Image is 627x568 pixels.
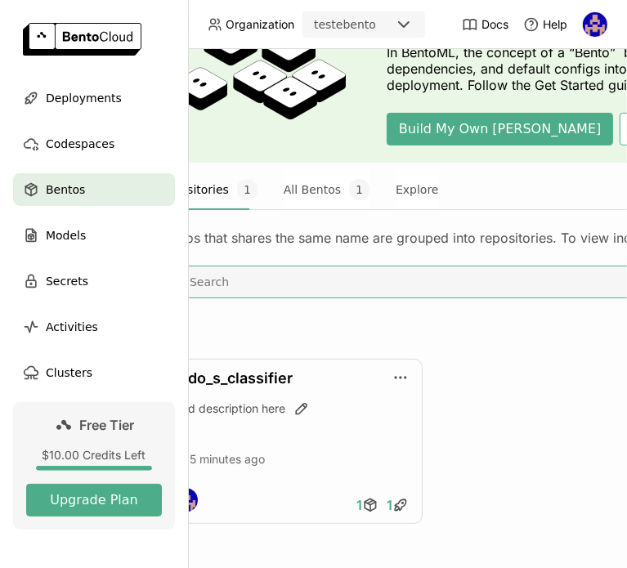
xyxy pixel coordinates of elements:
[13,219,175,252] a: Models
[13,311,175,343] a: Activities
[172,21,347,129] img: cover onboarding
[481,17,508,32] span: Docs
[46,317,98,337] span: Activities
[13,82,175,114] a: Deployments
[80,417,135,433] span: Free Tier
[46,180,85,199] span: Bentos
[46,88,122,108] span: Deployments
[387,497,392,513] span: 1
[396,169,439,210] button: Explore
[46,271,88,291] span: Secrets
[26,448,162,463] div: $10.00 Credits Left
[13,356,175,389] a: Clusters
[284,169,369,210] button: All Bentos
[378,17,379,34] input: Selected testebento.
[237,179,258,200] span: 1
[13,265,175,297] a: Secrets
[13,402,175,530] a: Free Tier$10.00 Credits LeftUpgrade Plan
[46,226,86,245] span: Models
[46,363,92,382] span: Clusters
[383,489,413,521] a: 1
[159,169,258,210] button: Repositories
[356,497,362,513] span: 1
[349,179,369,200] span: 1
[172,369,293,387] a: d_do_s_classifier
[26,484,162,517] button: Upgrade Plan
[543,17,567,32] span: Help
[583,12,607,37] img: sidney santos
[462,16,508,33] a: Docs
[190,452,265,467] span: 5 minutes ago
[172,400,409,417] div: Add description here
[226,17,294,32] span: Organization
[523,16,567,33] div: Help
[352,489,383,521] a: 1
[387,113,613,145] button: Build My Own [PERSON_NAME]
[13,173,175,206] a: Bentos
[314,16,376,33] div: testebento
[46,134,114,154] span: Codespaces
[13,127,175,160] a: Codespaces
[23,23,141,56] img: logo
